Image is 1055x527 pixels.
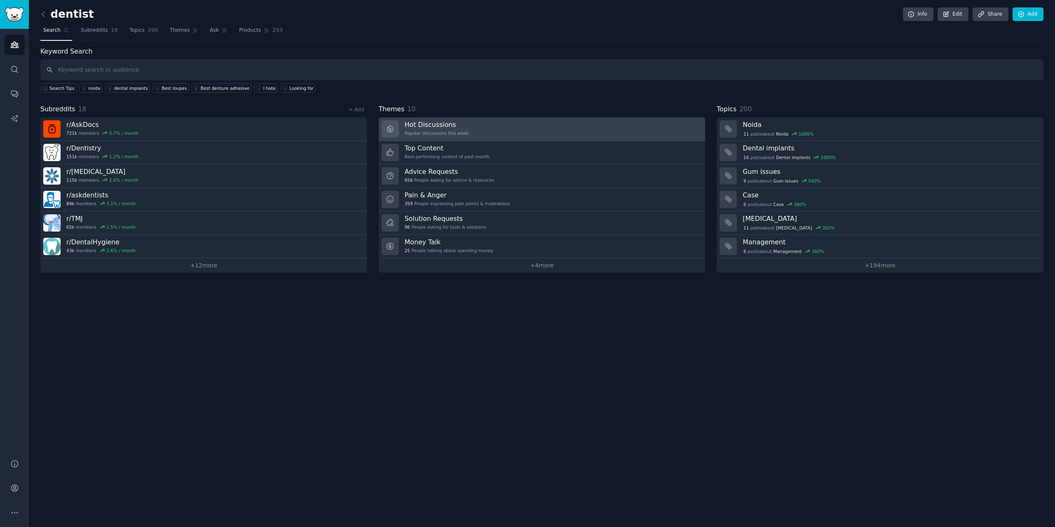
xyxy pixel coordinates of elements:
[379,235,706,258] a: Money Talk25People talking about spending money
[743,178,746,184] span: 9
[405,214,486,223] h3: Solution Requests
[152,83,189,93] a: Best loupes
[903,7,933,21] a: Info
[66,201,136,206] div: members
[743,225,749,231] span: 11
[66,214,136,223] h3: r/ TMJ
[66,177,138,183] div: members
[105,83,150,93] a: dental implants
[43,120,61,138] img: AskDocs
[78,105,87,113] span: 18
[812,248,824,254] div: 300 %
[405,167,494,176] h3: Advice Requests
[192,83,251,93] a: Best denture adhesive
[43,144,61,161] img: Dentistry
[40,47,92,55] label: Keyword Search
[162,85,187,91] div: Best loupes
[379,141,706,164] a: Top ContentBest-performing content of past month
[822,225,835,231] div: 350 %
[349,107,364,112] a: + Add
[743,248,746,254] span: 6
[776,225,812,231] span: [MEDICAL_DATA]
[78,24,121,41] a: Subreddits18
[66,154,138,159] div: members
[379,188,706,211] a: Pain & Anger359People expressing pain points & frustrations
[405,177,413,183] span: 656
[170,27,190,34] span: Themes
[717,211,1043,235] a: [MEDICAL_DATA]11postsabout[MEDICAL_DATA]350%
[717,258,1043,273] a: +194more
[43,167,61,185] img: Invisalign
[109,177,138,183] div: 1.0 % / month
[717,164,1043,188] a: Gum issues9postsaboutGum issues500%
[40,188,367,211] a: r/askdentists84kmembers3.1% / month
[743,248,825,255] div: post s about
[379,117,706,141] a: Hot DiscussionsPopular discussions this week
[49,85,75,91] span: Search Tips
[66,224,74,230] span: 65k
[43,214,61,232] img: TMJ
[799,131,814,137] div: 1000 %
[66,248,136,253] div: members
[743,120,1038,129] h3: Noida
[405,201,413,206] span: 359
[66,224,136,230] div: members
[379,258,706,273] a: +4more
[717,117,1043,141] a: Noida11postsaboutNoida1000%
[40,235,367,258] a: r/DentalHygiene43kmembers2.6% / month
[66,120,138,129] h3: r/ AskDocs
[210,27,219,34] span: Ask
[236,24,286,41] a: Products255
[717,141,1043,164] a: Dental implants16postsaboutDental implants1000%
[40,117,367,141] a: r/AskDocs721kmembers0.7% / month
[66,154,77,159] span: 151k
[743,131,749,137] span: 11
[405,238,493,246] h3: Money Talk
[129,27,145,34] span: Topics
[109,130,138,136] div: 0.7 % / month
[405,120,469,129] h3: Hot Discussions
[379,211,706,235] a: Solution Requests96People asking for tools & solutions
[1013,7,1043,21] a: Add
[743,167,1038,176] h3: Gum issues
[40,59,1043,80] input: Keyword search in audience
[743,238,1038,246] h3: Management
[40,24,72,41] a: Search
[743,201,807,208] div: post s about
[379,104,405,115] span: Themes
[405,191,510,199] h3: Pain & Anger
[743,144,1038,152] h3: Dental implants
[109,154,138,159] div: 1.2 % / month
[127,24,161,41] a: Topics200
[79,83,102,93] a: noida
[773,248,802,254] span: Management
[776,131,788,137] span: Noida
[405,144,490,152] h3: Top Content
[40,164,367,188] a: r/[MEDICAL_DATA]115kmembers1.0% / month
[743,201,746,207] span: 6
[739,105,752,113] span: 200
[776,155,810,160] span: Dental implants
[201,85,249,91] div: Best denture adhesive
[66,248,74,253] span: 43k
[272,27,283,34] span: 255
[66,177,77,183] span: 115k
[743,154,836,161] div: post s about
[66,130,77,136] span: 721k
[405,130,469,136] div: Popular discussions this week
[66,144,138,152] h3: r/ Dentistry
[717,188,1043,211] a: Case6postsaboutCase360%
[743,224,835,232] div: post s about
[81,27,108,34] span: Subreddits
[106,224,136,230] div: 1.5 % / month
[379,164,706,188] a: Advice Requests656People asking for advice & resources
[405,248,410,253] span: 25
[148,27,158,34] span: 200
[40,211,367,235] a: r/TMJ65kmembers1.5% / month
[40,104,75,115] span: Subreddits
[43,191,61,208] img: askdentists
[254,83,278,93] a: I hate
[263,85,276,91] div: I hate
[973,7,1008,21] a: Share
[407,105,415,113] span: 10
